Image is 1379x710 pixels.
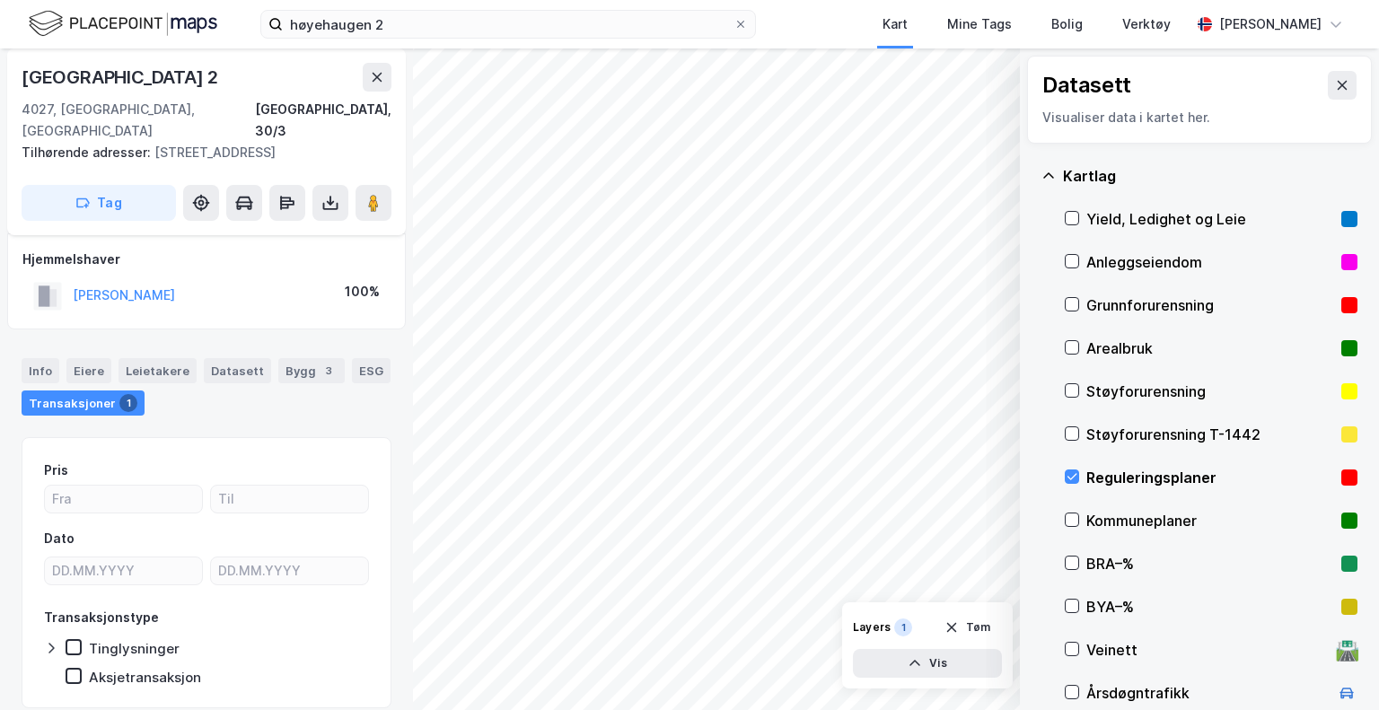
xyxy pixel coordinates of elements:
[29,8,217,39] img: logo.f888ab2527a4732fd821a326f86c7f29.svg
[1063,165,1357,187] div: Kartlag
[320,362,338,380] div: 3
[1086,510,1334,531] div: Kommuneplaner
[44,607,159,628] div: Transaksjonstype
[1086,467,1334,488] div: Reguleringsplaner
[283,11,733,38] input: Søk på adresse, matrikkel, gårdeiere, leietakere eller personer
[853,649,1002,678] button: Vis
[1086,251,1334,273] div: Anleggseiendom
[22,185,176,221] button: Tag
[1042,71,1131,100] div: Datasett
[22,145,154,160] span: Tilhørende adresser:
[1086,208,1334,230] div: Yield, Ledighet og Leie
[255,99,391,142] div: [GEOGRAPHIC_DATA], 30/3
[44,460,68,481] div: Pris
[22,249,391,270] div: Hjemmelshaver
[22,63,222,92] div: [GEOGRAPHIC_DATA] 2
[89,669,201,686] div: Aksjetransaksjon
[45,486,202,513] input: Fra
[1086,596,1334,618] div: BYA–%
[1086,337,1334,359] div: Arealbruk
[66,358,111,383] div: Eiere
[22,99,255,142] div: 4027, [GEOGRAPHIC_DATA], [GEOGRAPHIC_DATA]
[204,358,271,383] div: Datasett
[1086,294,1334,316] div: Grunnforurensning
[1086,424,1334,445] div: Støyforurensning T-1442
[1289,624,1379,710] iframe: Chat Widget
[894,618,912,636] div: 1
[853,620,891,635] div: Layers
[22,358,59,383] div: Info
[1051,13,1083,35] div: Bolig
[883,13,908,35] div: Kart
[45,557,202,584] input: DD.MM.YYYY
[1086,682,1329,704] div: Årsdøgntrafikk
[22,390,145,416] div: Transaksjoner
[1219,13,1322,35] div: [PERSON_NAME]
[44,528,75,549] div: Dato
[352,358,391,383] div: ESG
[1086,553,1334,574] div: BRA–%
[933,613,1002,642] button: Tøm
[22,142,377,163] div: [STREET_ADDRESS]
[89,640,180,657] div: Tinglysninger
[119,394,137,412] div: 1
[345,281,380,302] div: 100%
[1042,107,1357,128] div: Visualiser data i kartet her.
[1086,639,1329,661] div: Veinett
[1122,13,1171,35] div: Verktøy
[211,557,368,584] input: DD.MM.YYYY
[119,358,197,383] div: Leietakere
[211,486,368,513] input: Til
[1086,381,1334,402] div: Støyforurensning
[947,13,1012,35] div: Mine Tags
[278,358,345,383] div: Bygg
